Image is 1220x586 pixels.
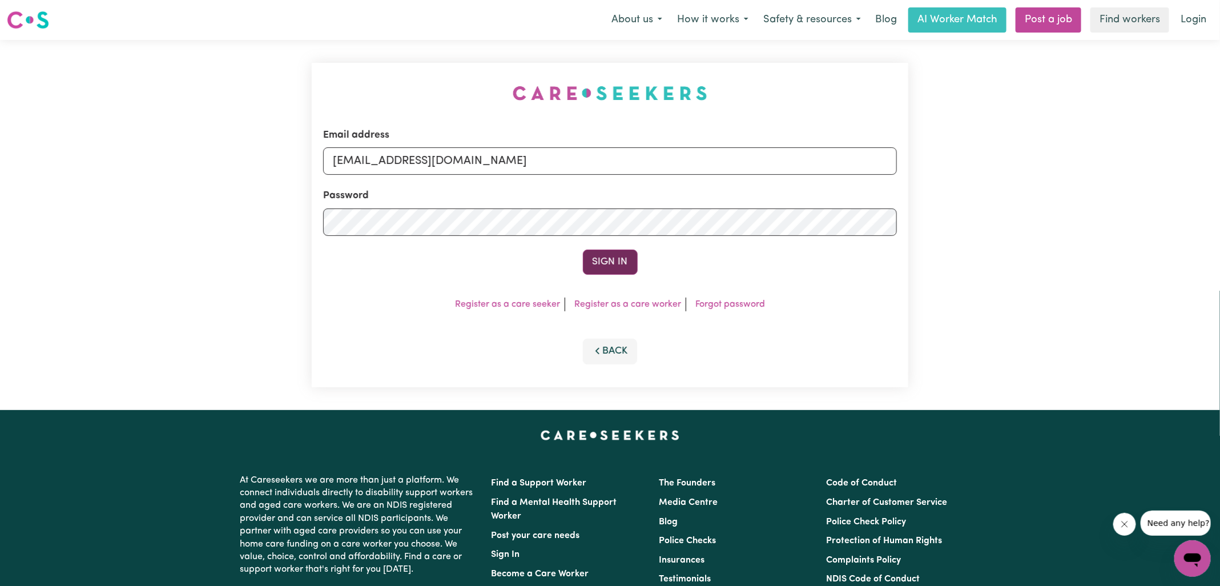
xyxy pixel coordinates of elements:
a: Post your care needs [492,531,580,540]
input: Email address [323,147,897,175]
a: Protection of Human Rights [826,536,942,545]
button: How it works [670,8,756,32]
a: Careseekers logo [7,7,49,33]
a: Sign In [492,550,520,559]
iframe: Button to launch messaging window [1174,540,1211,577]
iframe: Message from company [1141,511,1211,536]
a: Media Centre [659,498,718,507]
a: Post a job [1016,7,1081,33]
a: Code of Conduct [826,479,897,488]
a: Become a Care Worker [492,569,589,579]
a: Police Checks [659,536,716,545]
a: Find workers [1090,7,1169,33]
a: Insurances [659,556,704,565]
a: The Founders [659,479,715,488]
button: About us [604,8,670,32]
a: Complaints Policy [826,556,901,565]
a: Find a Mental Health Support Worker [492,498,617,521]
label: Email address [323,128,389,143]
a: NDIS Code of Conduct [826,575,920,584]
a: AI Worker Match [908,7,1006,33]
iframe: Close message [1113,513,1136,536]
a: Careseekers home page [541,431,679,440]
a: Register as a care worker [574,300,681,309]
img: Careseekers logo [7,10,49,30]
a: Blog [659,517,678,527]
p: At Careseekers we are more than just a platform. We connect individuals directly to disability su... [240,469,478,581]
a: Find a Support Worker [492,479,587,488]
a: Login [1174,7,1213,33]
a: Blog [868,7,904,33]
a: Forgot password [695,300,765,309]
a: Register as a care seeker [455,300,560,309]
button: Safety & resources [756,8,868,32]
a: Police Check Policy [826,517,906,527]
a: Testimonials [659,575,711,584]
a: Charter of Customer Service [826,498,947,507]
button: Sign In [583,250,638,275]
label: Password [323,188,369,203]
button: Back [583,339,638,364]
